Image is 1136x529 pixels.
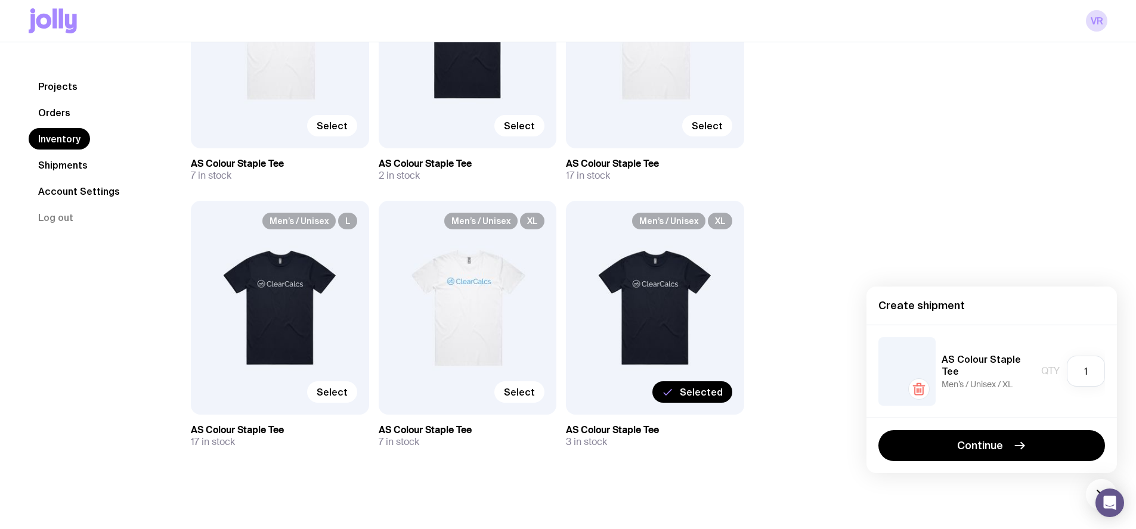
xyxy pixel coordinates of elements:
[379,424,557,436] h3: AS Colour Staple Tee
[379,436,419,448] span: 7 in stock
[29,76,87,97] a: Projects
[444,213,518,229] span: Men’s / Unisex
[957,438,1003,453] span: Continue
[942,353,1035,377] h5: AS Colour Staple Tee
[29,128,90,150] a: Inventory
[1086,10,1107,32] a: VR
[520,213,544,229] span: XL
[29,181,129,202] a: Account Settings
[566,424,744,436] h3: AS Colour Staple Tee
[878,298,1105,313] h4: Create shipment
[878,430,1105,461] button: Continue
[191,170,231,182] span: 7 in stock
[566,170,610,182] span: 17 in stock
[29,207,83,228] button: Log out
[566,436,607,448] span: 3 in stock
[317,386,348,398] span: Select
[942,379,1013,389] span: Men’s / Unisex / XL
[680,386,723,398] span: Selected
[504,120,535,132] span: Select
[632,213,705,229] span: Men’s / Unisex
[692,120,723,132] span: Select
[1095,488,1124,517] div: Open Intercom Messenger
[379,158,557,170] h3: AS Colour Staple Tee
[566,158,744,170] h3: AS Colour Staple Tee
[708,213,732,229] span: XL
[29,154,97,176] a: Shipments
[1041,365,1060,377] span: Qty
[191,158,369,170] h3: AS Colour Staple Tee
[338,213,357,229] span: L
[191,436,235,448] span: 17 in stock
[504,386,535,398] span: Select
[317,120,348,132] span: Select
[191,424,369,436] h3: AS Colour Staple Tee
[379,170,420,182] span: 2 in stock
[262,213,336,229] span: Men’s / Unisex
[29,102,80,123] a: Orders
